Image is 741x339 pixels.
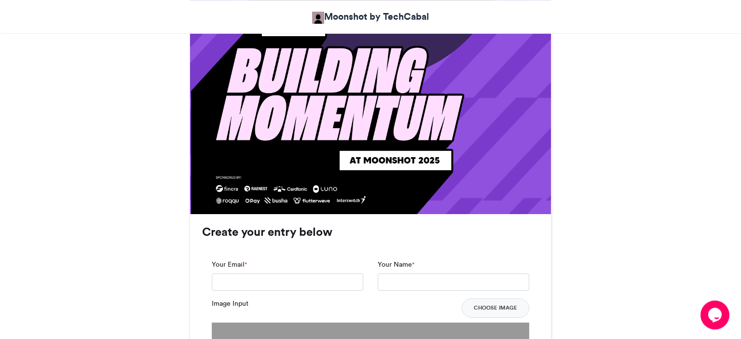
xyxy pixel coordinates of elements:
button: Choose Image [462,298,529,318]
label: Image Input [212,298,248,309]
label: Your Name [378,259,414,270]
img: 1758644270.518-78e85bca2c0bcac1f7470696c95d860e6e11da4a.png [191,14,465,225]
img: Moonshot by TechCabal [312,12,324,24]
a: Moonshot by TechCabal [312,10,429,24]
iframe: chat widget [700,300,731,329]
h3: Create your entry below [202,226,539,238]
label: Your Email [212,259,247,270]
